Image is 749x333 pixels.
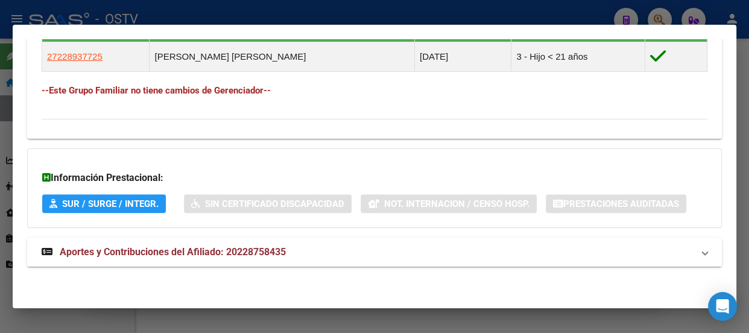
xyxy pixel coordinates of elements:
[60,246,286,258] span: Aportes y Contribuciones del Afiliado: 20228758435
[47,51,103,62] span: 27228937725
[42,171,707,185] h3: Información Prestacional:
[62,198,159,209] span: SUR / SURGE / INTEGR.
[384,198,529,209] span: Not. Internacion / Censo Hosp.
[27,238,722,267] mat-expansion-panel-header: Aportes y Contribuciones del Afiliado: 20228758435
[205,198,344,209] span: Sin Certificado Discapacidad
[361,194,537,213] button: Not. Internacion / Censo Hosp.
[150,42,414,71] td: [PERSON_NAME] [PERSON_NAME]
[511,42,645,71] td: 3 - Hijo < 21 años
[546,194,686,213] button: Prestaciones Auditadas
[42,194,166,213] button: SUR / SURGE / INTEGR.
[42,84,707,97] h4: --Este Grupo Familiar no tiene cambios de Gerenciador--
[708,292,737,321] div: Open Intercom Messenger
[184,194,352,213] button: Sin Certificado Discapacidad
[414,42,511,71] td: [DATE]
[563,198,679,209] span: Prestaciones Auditadas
